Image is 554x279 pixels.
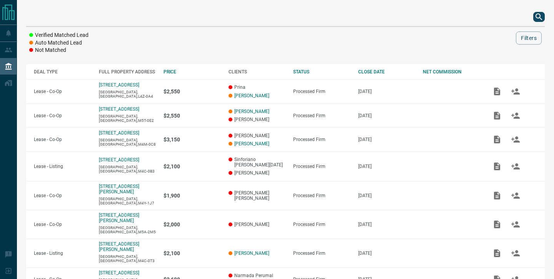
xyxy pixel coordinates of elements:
[358,137,415,142] p: [DATE]
[99,69,156,75] div: FULL PROPERTY ADDRESS
[99,254,156,263] p: [GEOGRAPHIC_DATA],[GEOGRAPHIC_DATA],M4C-0T3
[34,193,91,198] p: Lease - Co-Op
[229,69,286,75] div: CLIENTS
[229,170,286,176] p: [PERSON_NAME]
[29,32,88,39] li: Verified Matched Lead
[164,250,221,256] p: $2,100
[293,113,350,118] div: Processed Firm
[34,222,91,227] p: Lease - Co-Op
[99,165,156,173] p: [GEOGRAPHIC_DATA],[GEOGRAPHIC_DATA],M4C-0B3
[506,221,525,227] span: Match Clients
[164,193,221,199] p: $1,900
[506,113,525,118] span: Match Clients
[234,141,269,146] a: [PERSON_NAME]
[164,221,221,228] p: $2,000
[29,39,88,47] li: Auto Matched Lead
[358,113,415,118] p: [DATE]
[229,190,286,201] p: [PERSON_NAME] [PERSON_NAME]
[99,138,156,146] p: [GEOGRAPHIC_DATA],[GEOGRAPHIC_DATA],M4M-0C8
[99,270,139,276] a: [STREET_ADDRESS]
[358,164,415,169] p: [DATE]
[488,163,506,169] span: Add / View Documents
[234,93,269,98] a: [PERSON_NAME]
[34,89,91,94] p: Lease - Co-Op
[99,130,139,136] a: [STREET_ADDRESS]
[99,184,139,194] a: [STREET_ADDRESS][PERSON_NAME]
[506,250,525,256] span: Match Clients
[234,109,269,114] a: [PERSON_NAME]
[516,32,542,45] button: Filters
[99,197,156,205] p: [GEOGRAPHIC_DATA],[GEOGRAPHIC_DATA],M4Y-1J7
[229,273,286,278] p: Narmada Perumal
[293,137,350,142] div: Processed Firm
[533,12,545,22] button: search button
[423,69,480,75] div: NET COMMISSION
[229,133,286,138] p: [PERSON_NAME]
[29,46,88,54] li: Not Matched
[358,222,415,227] p: [DATE]
[293,69,350,75] div: STATUS
[229,222,286,227] p: [PERSON_NAME]
[488,250,506,256] span: Add / View Documents
[164,113,221,119] p: $2,550
[506,193,525,198] span: Match Clients
[488,193,506,198] span: Add / View Documents
[164,163,221,169] p: $2,100
[34,113,91,118] p: Lease - Co-Op
[164,88,221,95] p: $2,550
[358,193,415,198] p: [DATE]
[358,69,415,75] div: CLOSE DATE
[229,117,286,122] p: [PERSON_NAME]
[99,157,139,163] a: [STREET_ADDRESS]
[99,226,156,234] p: [GEOGRAPHIC_DATA],[GEOGRAPHIC_DATA],M5A-2M5
[99,90,156,98] p: [GEOGRAPHIC_DATA],[GEOGRAPHIC_DATA],L4Z-0A4
[164,136,221,143] p: $3,150
[164,69,221,75] div: PRICE
[99,213,139,223] a: [STREET_ADDRESS][PERSON_NAME]
[234,251,269,256] a: [PERSON_NAME]
[293,222,350,227] div: Processed Firm
[293,164,350,169] div: Processed Firm
[99,106,139,112] a: [STREET_ADDRESS]
[488,221,506,227] span: Add / View Documents
[99,82,139,88] a: [STREET_ADDRESS]
[229,157,286,168] p: Sinforiano [PERSON_NAME][DATE]
[506,163,525,169] span: Match Clients
[506,136,525,142] span: Match Clients
[34,164,91,169] p: Lease - Listing
[229,85,286,90] p: Prina
[34,69,91,75] div: DEAL TYPE
[34,251,91,256] p: Lease - Listing
[488,136,506,142] span: Add / View Documents
[99,114,156,123] p: [GEOGRAPHIC_DATA],[GEOGRAPHIC_DATA],M5T-0E2
[99,241,139,252] a: [STREET_ADDRESS][PERSON_NAME]
[34,137,91,142] p: Lease - Co-Op
[488,88,506,94] span: Add / View Documents
[293,89,350,94] div: Processed Firm
[293,251,350,256] div: Processed Firm
[358,251,415,256] p: [DATE]
[293,193,350,198] div: Processed Firm
[506,88,525,94] span: Match Clients
[488,113,506,118] span: Add / View Documents
[358,89,415,94] p: [DATE]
